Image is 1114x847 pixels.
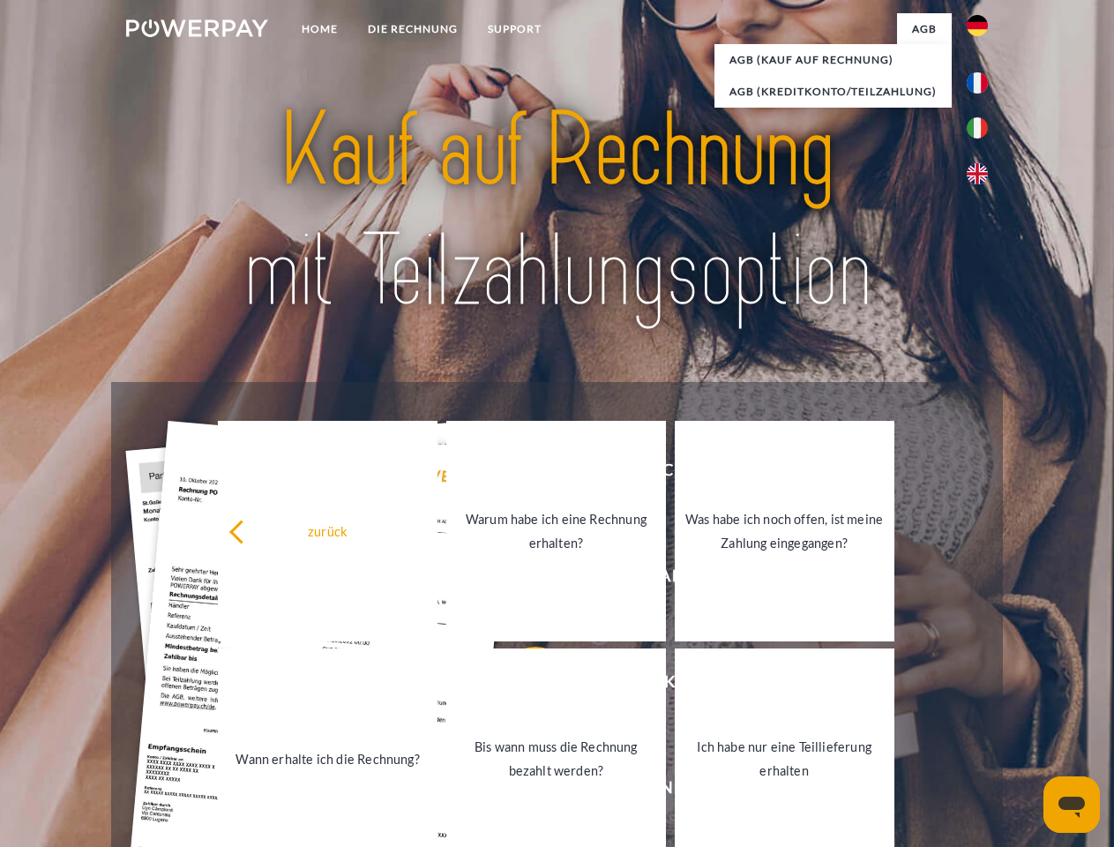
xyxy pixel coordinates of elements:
a: Home [287,13,353,45]
img: it [967,117,988,139]
img: en [967,163,988,184]
iframe: Schaltfläche zum Öffnen des Messaging-Fensters [1043,776,1100,833]
div: Warum habe ich eine Rechnung erhalten? [457,507,655,555]
a: agb [897,13,952,45]
div: Wann erhalte ich die Rechnung? [228,746,427,770]
div: Was habe ich noch offen, ist meine Zahlung eingegangen? [685,507,884,555]
a: SUPPORT [473,13,557,45]
div: zurück [228,519,427,543]
img: fr [967,72,988,94]
a: AGB (Kreditkonto/Teilzahlung) [714,76,952,108]
img: logo-powerpay-white.svg [126,19,268,37]
img: de [967,15,988,36]
a: DIE RECHNUNG [353,13,473,45]
div: Bis wann muss die Rechnung bezahlt werden? [457,735,655,783]
div: Ich habe nur eine Teillieferung erhalten [685,735,884,783]
a: Was habe ich noch offen, ist meine Zahlung eingegangen? [675,421,894,641]
a: AGB (Kauf auf Rechnung) [714,44,952,76]
img: title-powerpay_de.svg [168,85,946,338]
